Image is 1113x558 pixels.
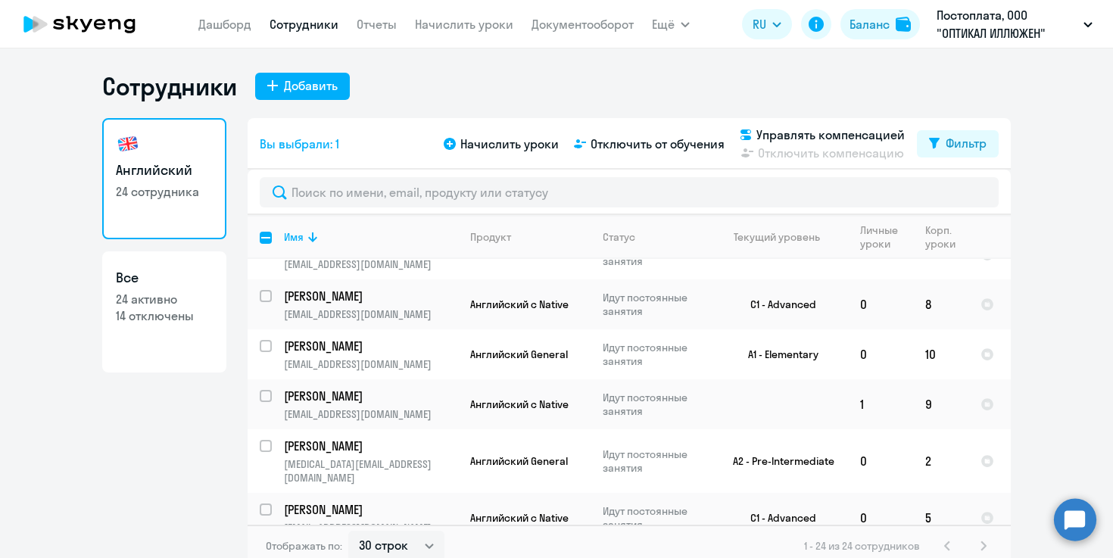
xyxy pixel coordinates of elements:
p: [PERSON_NAME] [284,438,455,454]
img: balance [896,17,911,32]
p: [EMAIL_ADDRESS][DOMAIN_NAME] [284,257,457,271]
td: 1 [848,379,913,429]
div: Личные уроки [860,223,903,251]
div: Продукт [470,230,511,244]
td: C1 - Advanced [707,279,848,329]
button: Фильтр [917,130,999,157]
button: Балансbalance [840,9,920,39]
span: Ещё [652,15,675,33]
p: 24 сотрудника [116,183,213,200]
button: Ещё [652,9,690,39]
p: Идут постоянные занятия [603,291,706,318]
span: Английский с Native [470,298,569,311]
div: Фильтр [946,134,987,152]
a: [PERSON_NAME] [284,338,457,354]
button: Постоплата, ООО "ОПТИКАЛ ИЛЛЮЖЕН" [929,6,1100,42]
p: [MEDICAL_DATA][EMAIL_ADDRESS][DOMAIN_NAME] [284,457,457,485]
h3: Английский [116,161,213,180]
p: 24 активно [116,291,213,307]
span: Управлять компенсацией [756,126,905,144]
span: Начислить уроки [460,135,559,153]
a: Начислить уроки [415,17,513,32]
p: [EMAIL_ADDRESS][DOMAIN_NAME] [284,357,457,371]
div: Текущий уровень [719,230,847,244]
p: [PERSON_NAME] [284,501,455,518]
td: 0 [848,279,913,329]
span: Английский с Native [470,397,569,411]
span: Отображать по: [266,539,342,553]
div: Имя [284,230,304,244]
a: Все24 активно14 отключены [102,251,226,373]
div: Продукт [470,230,590,244]
div: Имя [284,230,457,244]
td: 0 [848,329,913,379]
p: [EMAIL_ADDRESS][DOMAIN_NAME] [284,407,457,421]
td: C1 - Advanced [707,493,848,543]
div: Статус [603,230,635,244]
p: [EMAIL_ADDRESS][DOMAIN_NAME] [284,307,457,321]
div: Корп. уроки [925,223,958,251]
span: Отключить от обучения [591,135,725,153]
span: Английский General [470,454,568,468]
a: Отчеты [357,17,397,32]
a: [PERSON_NAME] [284,438,457,454]
a: [PERSON_NAME] [284,501,457,518]
td: 10 [913,329,968,379]
td: 0 [848,429,913,493]
button: RU [742,9,792,39]
span: 1 - 24 из 24 сотрудников [804,539,920,553]
p: Постоплата, ООО "ОПТИКАЛ ИЛЛЮЖЕН" [937,6,1077,42]
p: [EMAIL_ADDRESS][DOMAIN_NAME] [284,521,457,535]
p: [PERSON_NAME] [284,338,455,354]
span: Английский General [470,348,568,361]
td: 0 [848,493,913,543]
span: Вы выбрали: 1 [260,135,339,153]
p: Идут постоянные занятия [603,447,706,475]
div: Корп. уроки [925,223,968,251]
h3: Все [116,268,213,288]
span: RU [753,15,766,33]
td: 9 [913,379,968,429]
button: Добавить [255,73,350,100]
a: Дашборд [198,17,251,32]
td: A1 - Elementary [707,329,848,379]
p: [PERSON_NAME] [284,388,455,404]
p: [PERSON_NAME] [284,288,455,304]
td: 5 [913,493,968,543]
span: Английский с Native [470,511,569,525]
a: Сотрудники [270,17,338,32]
td: A2 - Pre-Intermediate [707,429,848,493]
a: Документооборот [532,17,634,32]
h1: Сотрудники [102,71,237,101]
div: Добавить [284,76,338,95]
img: english [116,132,140,156]
input: Поиск по имени, email, продукту или статусу [260,177,999,207]
td: 2 [913,429,968,493]
div: Статус [603,230,706,244]
div: Текущий уровень [734,230,820,244]
a: Английский24 сотрудника [102,118,226,239]
div: Личные уроки [860,223,912,251]
p: 14 отключены [116,307,213,324]
p: Идут постоянные занятия [603,391,706,418]
p: Идут постоянные занятия [603,504,706,532]
a: [PERSON_NAME] [284,288,457,304]
div: Баланс [850,15,890,33]
a: [PERSON_NAME] [284,388,457,404]
td: 8 [913,279,968,329]
p: Идут постоянные занятия [603,341,706,368]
